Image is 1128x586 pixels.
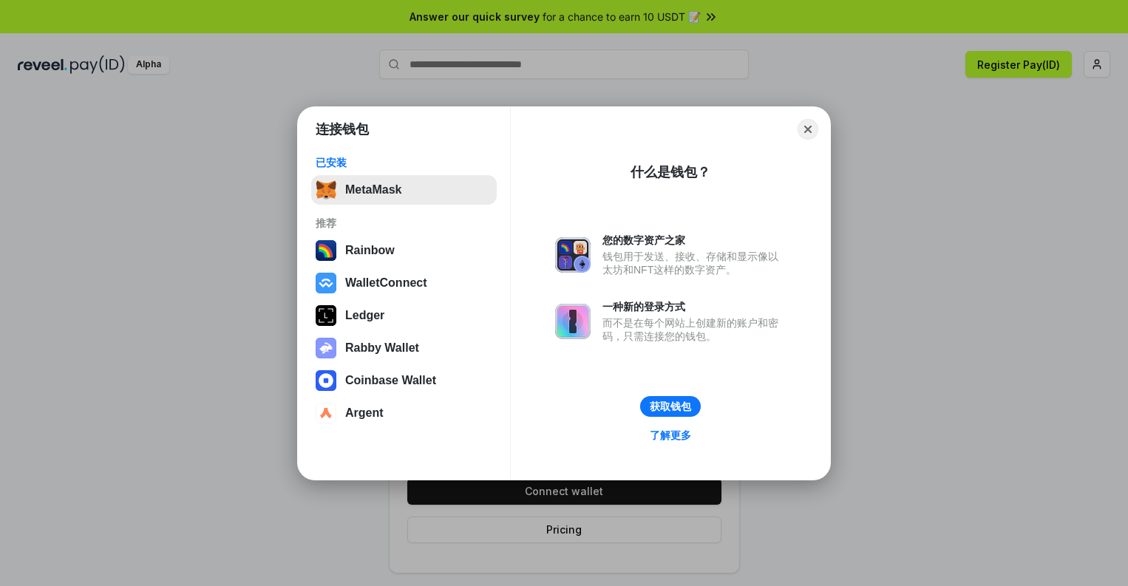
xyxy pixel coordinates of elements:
div: Argent [345,406,384,420]
img: svg+xml,%3Csvg%20width%3D%22120%22%20height%3D%22120%22%20viewBox%3D%220%200%20120%20120%22%20fil... [316,240,336,261]
button: Argent [311,398,497,428]
img: svg+xml,%3Csvg%20fill%3D%22none%22%20height%3D%2233%22%20viewBox%3D%220%200%2035%2033%22%20width%... [316,180,336,200]
div: 什么是钱包？ [631,163,710,181]
img: svg+xml,%3Csvg%20xmlns%3D%22http%3A%2F%2Fwww.w3.org%2F2000%2Fsvg%22%20fill%3D%22none%22%20viewBox... [555,237,591,273]
button: 获取钱包 [640,396,701,417]
button: Rainbow [311,236,497,265]
div: 您的数字资产之家 [602,234,786,247]
div: 已安装 [316,156,492,169]
img: svg+xml,%3Csvg%20width%3D%2228%22%20height%3D%2228%22%20viewBox%3D%220%200%2028%2028%22%20fill%3D... [316,273,336,293]
div: 而不是在每个网站上创建新的账户和密码，只需连接您的钱包。 [602,316,786,343]
button: MetaMask [311,175,497,205]
div: Rainbow [345,244,395,257]
div: 推荐 [316,217,492,230]
div: Ledger [345,309,384,322]
img: svg+xml,%3Csvg%20width%3D%2228%22%20height%3D%2228%22%20viewBox%3D%220%200%2028%2028%22%20fill%3D... [316,403,336,423]
div: 了解更多 [650,429,691,442]
img: svg+xml,%3Csvg%20width%3D%2228%22%20height%3D%2228%22%20viewBox%3D%220%200%2028%2028%22%20fill%3D... [316,370,336,391]
button: Ledger [311,301,497,330]
button: Close [798,119,818,140]
button: Rabby Wallet [311,333,497,363]
a: 了解更多 [641,426,700,445]
div: MetaMask [345,183,401,197]
img: svg+xml,%3Csvg%20xmlns%3D%22http%3A%2F%2Fwww.w3.org%2F2000%2Fsvg%22%20fill%3D%22none%22%20viewBox... [316,338,336,358]
button: Coinbase Wallet [311,366,497,395]
h1: 连接钱包 [316,120,369,138]
div: 获取钱包 [650,400,691,413]
div: Coinbase Wallet [345,374,436,387]
img: svg+xml,%3Csvg%20xmlns%3D%22http%3A%2F%2Fwww.w3.org%2F2000%2Fsvg%22%20fill%3D%22none%22%20viewBox... [555,304,591,339]
div: 一种新的登录方式 [602,300,786,313]
button: WalletConnect [311,268,497,298]
img: svg+xml,%3Csvg%20xmlns%3D%22http%3A%2F%2Fwww.w3.org%2F2000%2Fsvg%22%20width%3D%2228%22%20height%3... [316,305,336,326]
div: WalletConnect [345,276,427,290]
div: 钱包用于发送、接收、存储和显示像以太坊和NFT这样的数字资产。 [602,250,786,276]
div: Rabby Wallet [345,341,419,355]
